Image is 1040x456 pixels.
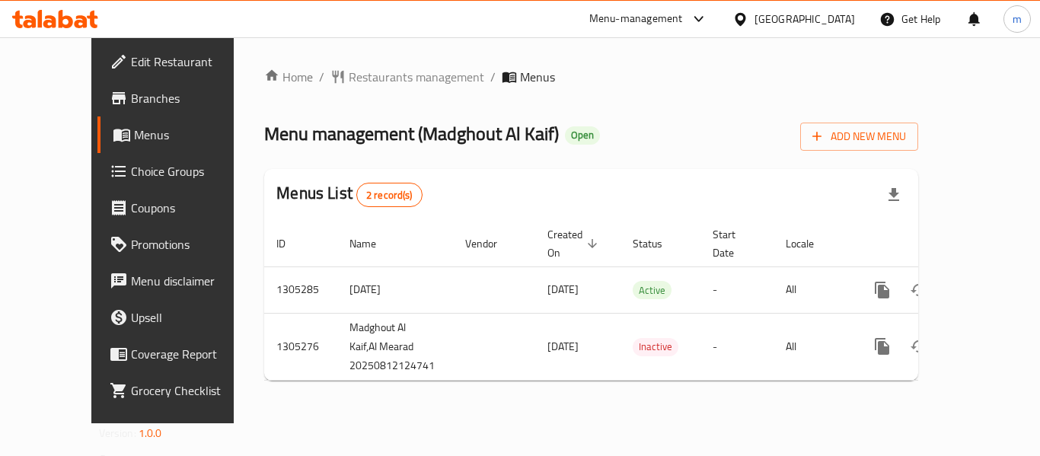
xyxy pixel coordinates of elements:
td: [DATE] [337,266,453,313]
button: Add New Menu [800,123,918,151]
a: Branches [97,80,265,116]
span: Created On [547,225,602,262]
span: m [1013,11,1022,27]
span: Name [349,234,396,253]
span: Version: [99,423,136,443]
div: Active [633,281,672,299]
h2: Menus List [276,182,422,207]
span: 2 record(s) [357,188,422,202]
span: Restaurants management [349,68,484,86]
span: Start Date [713,225,755,262]
li: / [490,68,496,86]
td: Madghout Al Kaif,Al Mearad 20250812124741 [337,313,453,380]
div: Open [565,126,600,145]
span: Upsell [131,308,253,327]
span: Inactive [633,338,678,356]
span: Vendor [465,234,517,253]
td: 1305285 [264,266,337,313]
a: Upsell [97,299,265,336]
span: Choice Groups [131,162,253,180]
a: Coupons [97,190,265,226]
td: All [774,266,852,313]
a: Menu disclaimer [97,263,265,299]
a: Coverage Report [97,336,265,372]
button: Change Status [901,272,937,308]
a: Menus [97,116,265,153]
span: Menus [520,68,555,86]
td: 1305276 [264,313,337,380]
a: Home [264,68,313,86]
table: enhanced table [264,221,1022,381]
div: Export file [876,177,912,213]
span: Add New Menu [812,127,906,146]
span: Open [565,129,600,142]
span: Edit Restaurant [131,53,253,71]
div: Menu-management [589,10,683,28]
td: All [774,313,852,380]
td: - [700,266,774,313]
th: Actions [852,221,1022,267]
span: ID [276,234,305,253]
span: Active [633,282,672,299]
span: Promotions [131,235,253,254]
a: Edit Restaurant [97,43,265,80]
span: Coverage Report [131,345,253,363]
nav: breadcrumb [264,68,918,86]
button: Change Status [901,328,937,365]
a: Restaurants management [330,68,484,86]
a: Choice Groups [97,153,265,190]
span: Branches [131,89,253,107]
div: [GEOGRAPHIC_DATA] [754,11,855,27]
span: Menu disclaimer [131,272,253,290]
span: Status [633,234,682,253]
span: Locale [786,234,834,253]
a: Promotions [97,226,265,263]
button: more [864,328,901,365]
td: - [700,313,774,380]
span: Coupons [131,199,253,217]
span: Menu management ( Madghout Al Kaif ) [264,116,559,151]
span: Grocery Checklist [131,381,253,400]
a: Grocery Checklist [97,372,265,409]
span: [DATE] [547,279,579,299]
li: / [319,68,324,86]
div: Total records count [356,183,423,207]
span: [DATE] [547,336,579,356]
span: 1.0.0 [139,423,162,443]
button: more [864,272,901,308]
span: Menus [134,126,253,144]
